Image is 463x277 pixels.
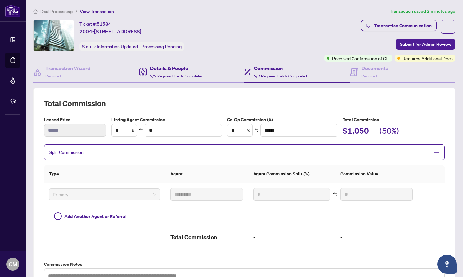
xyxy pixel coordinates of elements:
span: plus-circle [54,212,62,220]
th: Agent Commission Split (%) [248,165,335,183]
label: Leased Price [44,116,106,123]
span: Add Another Agent or Referral [64,213,126,220]
span: ellipsis [446,25,450,29]
h2: (50%) [379,126,399,138]
label: Co-Op Commission (%) [227,116,337,123]
h2: Total Commission [170,232,243,242]
th: Commission Value [335,165,418,183]
th: Agent [165,165,248,183]
h4: Commission [254,64,307,72]
span: swap [254,128,259,133]
h5: Total Commission [343,116,445,123]
span: 2004-[STREET_ADDRESS] [79,28,141,35]
li: / [75,8,77,15]
th: Type [44,165,165,183]
span: CM [9,260,17,269]
span: 51584 [97,21,111,27]
h4: Details & People [150,64,203,72]
h2: Total Commission [44,98,445,109]
span: Requires Additional Docs [402,55,453,62]
img: logo [5,5,20,17]
button: Open asap [437,255,457,274]
span: Required [361,74,377,78]
span: Information Updated - Processing Pending [97,44,182,50]
label: Listing Agent Commission [111,116,222,123]
span: 2/2 Required Fields Completed [254,74,307,78]
div: Transaction Communication [374,20,432,31]
span: minus [434,150,439,155]
span: Required [45,74,61,78]
button: Submit for Admin Review [396,39,455,50]
span: Received Confirmation of Closing [332,55,390,62]
span: swap [333,192,337,197]
div: Status: [79,42,184,51]
span: 2/2 Required Fields Completed [150,74,203,78]
h4: Documents [361,64,388,72]
span: View Transaction [80,9,114,14]
h2: - [253,232,330,242]
button: Add Another Agent or Referral [49,211,132,222]
h4: Transaction Wizard [45,64,91,72]
label: Commission Notes [44,261,445,268]
article: Transaction saved 2 minutes ago [390,8,455,15]
div: Split Commission [44,144,445,160]
span: Submit for Admin Review [400,39,451,49]
h2: - [340,232,413,242]
button: Transaction Communication [361,20,437,31]
span: Split Commission [49,150,84,155]
h2: $1,050 [343,126,369,138]
span: swap [139,128,143,133]
span: Deal Processing [40,9,73,14]
span: home [33,9,38,14]
span: Primary [53,190,156,199]
div: Ticket #: [79,20,111,28]
img: IMG-C12363489_1.jpg [34,20,74,51]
